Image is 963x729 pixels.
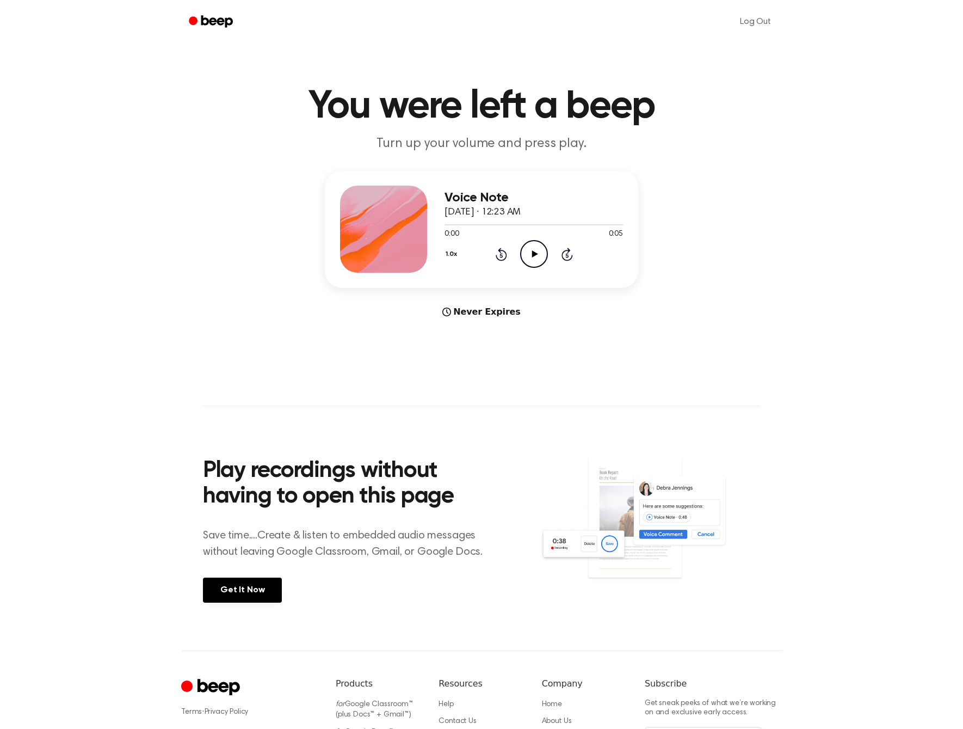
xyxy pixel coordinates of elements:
[181,11,243,33] a: Beep
[273,135,690,153] p: Turn up your volume and press play.
[439,677,524,690] h6: Resources
[645,699,782,718] p: Get sneak peeks of what we’re working on and exclusive early access.
[609,229,623,240] span: 0:05
[336,701,413,719] a: forGoogle Classroom™ (plus Docs™ + Gmail™)
[203,528,496,560] p: Save time....Create & listen to embedded audio messages without leaving Google Classroom, Gmail, ...
[542,701,562,708] a: Home
[542,718,572,725] a: About Us
[645,677,782,690] h6: Subscribe
[445,229,459,240] span: 0:00
[445,245,461,264] button: 1.0x
[336,677,421,690] h6: Products
[181,707,318,718] div: ·
[203,458,496,510] h2: Play recordings without having to open this page
[336,701,345,708] i: for
[181,708,202,716] a: Terms
[439,718,476,725] a: Contact Us
[445,191,623,205] h3: Voice Note
[439,701,453,708] a: Help
[181,677,243,699] a: Cruip
[325,305,638,318] div: Never Expires
[540,455,760,602] img: Voice Comments on Docs and Recording Widget
[205,708,249,716] a: Privacy Policy
[445,207,521,217] span: [DATE] · 12:23 AM
[203,87,760,126] h1: You were left a beep
[542,677,627,690] h6: Company
[729,9,782,35] a: Log Out
[203,578,282,603] a: Get It Now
